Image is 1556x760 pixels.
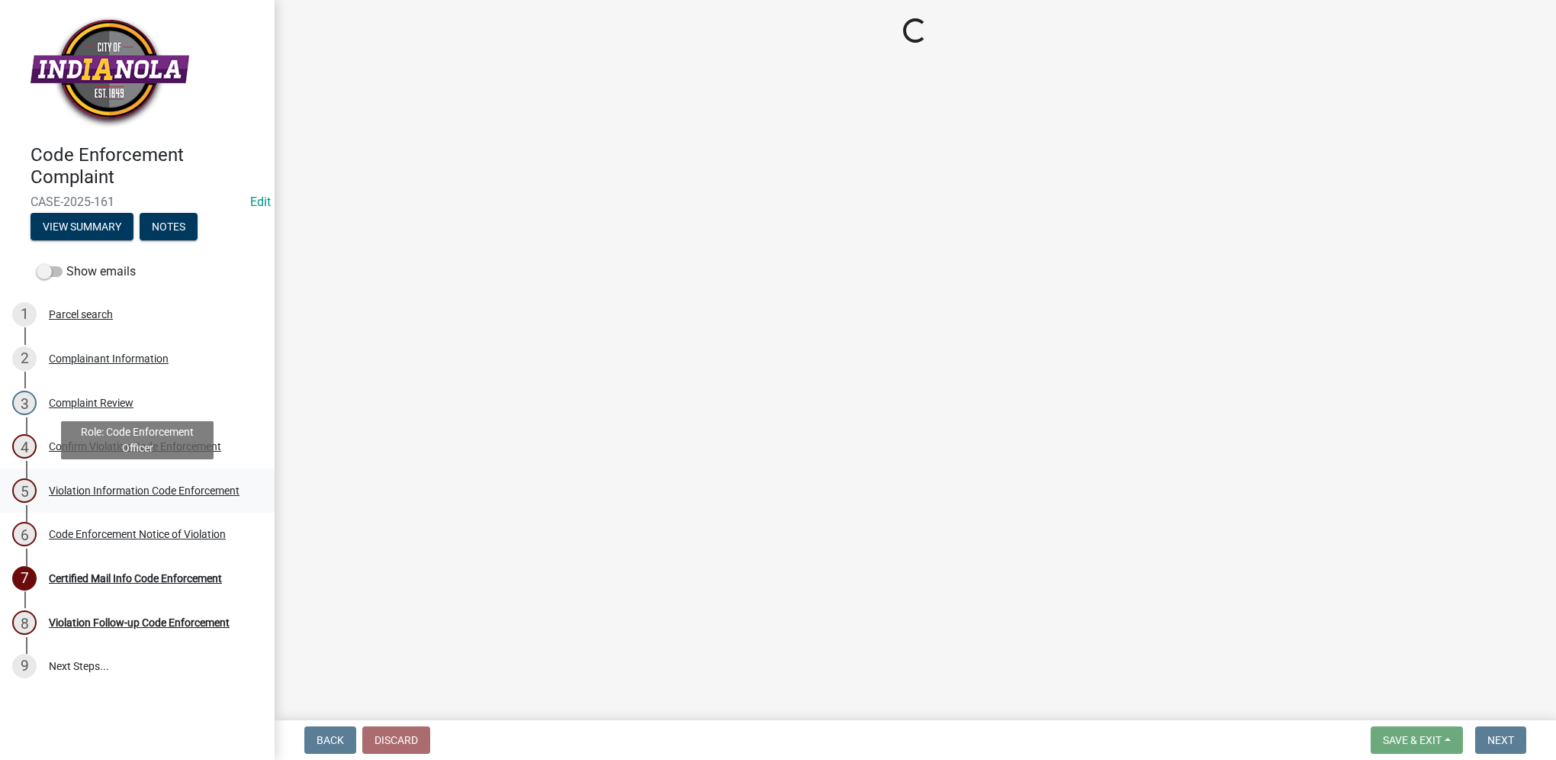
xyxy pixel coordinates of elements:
[31,195,244,209] span: CASE-2025-161
[12,522,37,546] div: 6
[49,398,133,408] div: Complaint Review
[12,434,37,459] div: 4
[12,610,37,635] div: 8
[304,726,356,754] button: Back
[12,478,37,503] div: 5
[250,195,271,209] wm-modal-confirm: Edit Application Number
[1383,734,1442,746] span: Save & Exit
[1371,726,1463,754] button: Save & Exit
[49,529,226,539] div: Code Enforcement Notice of Violation
[12,391,37,415] div: 3
[49,441,221,452] div: Confirm Violation Code Enforcement
[12,302,37,327] div: 1
[140,221,198,233] wm-modal-confirm: Notes
[37,262,136,281] label: Show emails
[12,654,37,678] div: 9
[1475,726,1526,754] button: Next
[49,309,113,320] div: Parcel search
[12,566,37,591] div: 7
[31,213,133,240] button: View Summary
[362,726,430,754] button: Discard
[1487,734,1514,746] span: Next
[31,221,133,233] wm-modal-confirm: Summary
[49,573,222,584] div: Certified Mail Info Code Enforcement
[12,346,37,371] div: 2
[140,213,198,240] button: Notes
[31,144,262,188] h4: Code Enforcement Complaint
[49,353,169,364] div: Complainant Information
[49,485,240,496] div: Violation Information Code Enforcement
[61,421,214,459] div: Role: Code Enforcement Officer
[250,195,271,209] a: Edit
[317,734,344,746] span: Back
[31,16,189,128] img: City of Indianola, Iowa
[49,617,230,628] div: Violation Follow-up Code Enforcement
